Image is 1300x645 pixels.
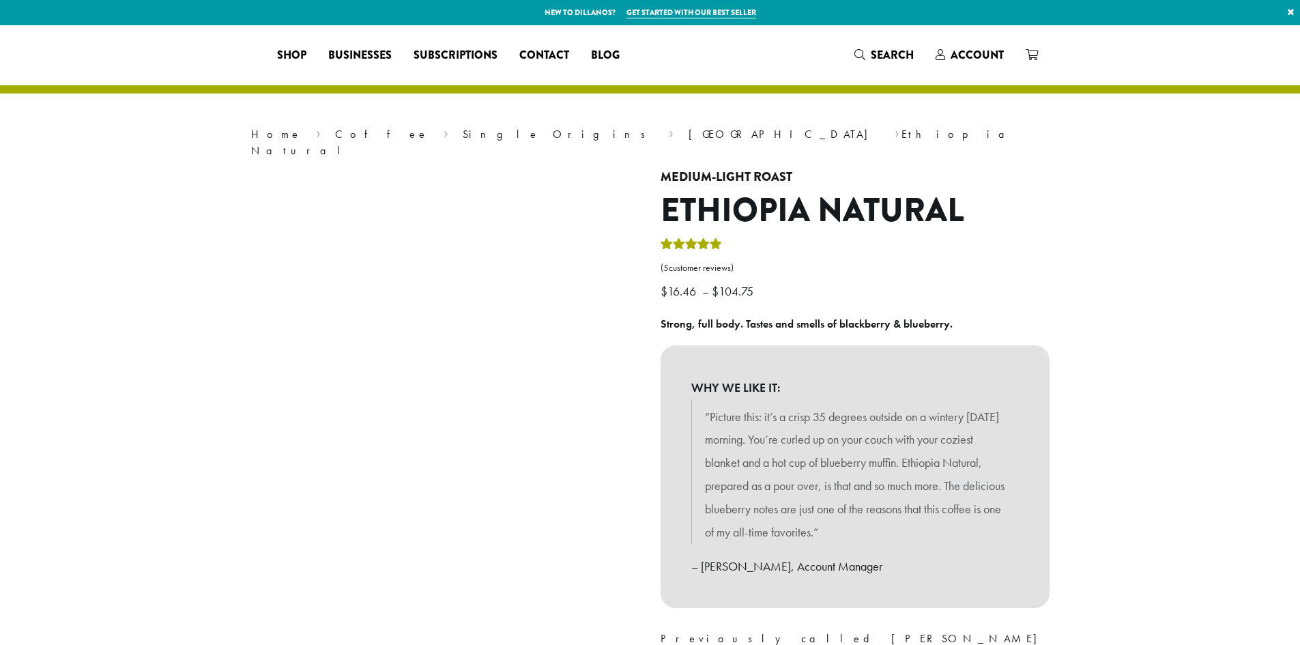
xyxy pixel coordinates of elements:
[661,236,722,257] div: Rated 5.00 out of 5
[414,47,497,64] span: Subscriptions
[661,261,1050,275] a: (5customer reviews)
[463,127,654,141] a: Single Origins
[626,7,756,18] a: Get started with our best seller
[277,47,306,64] span: Shop
[661,170,1050,185] h4: Medium-Light Roast
[871,47,914,63] span: Search
[328,47,392,64] span: Businesses
[661,317,953,331] b: Strong, full body. Tastes and smells of blackberry & blueberry.
[661,191,1050,231] h1: Ethiopia Natural
[691,555,1019,578] p: – [PERSON_NAME], Account Manager
[661,283,699,299] bdi: 16.46
[689,127,880,141] a: [GEOGRAPHIC_DATA]
[661,283,667,299] span: $
[251,127,302,141] a: Home
[705,405,1005,544] p: “Picture this: it’s a crisp 35 degrees outside on a wintery [DATE] morning. You’re curled up on y...
[266,44,317,66] a: Shop
[444,121,448,143] span: ›
[712,283,757,299] bdi: 104.75
[951,47,1004,63] span: Account
[702,283,709,299] span: –
[691,376,1019,399] b: WHY WE LIKE IT:
[895,121,899,143] span: ›
[519,47,569,64] span: Contact
[316,121,321,143] span: ›
[663,262,669,274] span: 5
[591,47,620,64] span: Blog
[843,44,925,66] a: Search
[335,127,429,141] a: Coffee
[712,283,719,299] span: $
[251,126,1050,159] nav: Breadcrumb
[669,121,674,143] span: ›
